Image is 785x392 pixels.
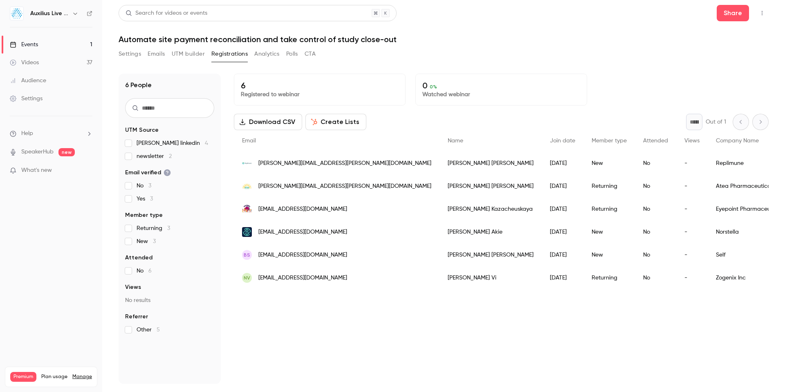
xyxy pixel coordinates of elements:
[137,224,170,232] span: Returning
[706,118,726,126] p: Out of 1
[676,175,708,198] div: -
[583,198,635,221] div: Returning
[684,138,700,144] span: Views
[440,221,542,243] div: [PERSON_NAME] Akie
[254,47,280,61] button: Analytics
[10,7,23,20] img: Auxilius Live Sessions
[643,138,668,144] span: Attended
[422,90,580,99] p: Watched webinar
[258,182,431,191] span: [PERSON_NAME][EMAIL_ADDRESS][PERSON_NAME][DOMAIN_NAME]
[10,372,36,382] span: Premium
[137,152,172,160] span: newsletter
[148,47,165,61] button: Emails
[21,148,54,156] a: SpeakerHub
[58,148,75,156] span: new
[234,114,302,130] button: Download CSV
[676,266,708,289] div: -
[137,326,160,334] span: Other
[440,266,542,289] div: [PERSON_NAME] Vi
[125,283,141,291] span: Views
[119,47,141,61] button: Settings
[125,211,163,219] span: Member type
[592,138,627,144] span: Member type
[635,198,676,221] div: No
[125,169,171,177] span: Email verified
[440,175,542,198] div: [PERSON_NAME] [PERSON_NAME]
[258,251,347,259] span: [EMAIL_ADDRESS][DOMAIN_NAME]
[172,47,205,61] button: UTM builder
[41,374,67,380] span: Plan usage
[125,126,214,334] section: facet-groups
[30,9,69,18] h6: Auxilius Live Sessions
[125,126,159,134] span: UTM Source
[422,81,580,90] p: 0
[150,196,153,202] span: 3
[10,129,92,138] li: help-dropdown-opener
[676,243,708,266] div: -
[137,267,152,275] span: No
[676,221,708,243] div: -
[583,221,635,243] div: New
[440,198,542,221] div: [PERSON_NAME] Kazacheuskaya
[542,175,583,198] div: [DATE]
[542,243,583,266] div: [DATE]
[119,34,769,44] h1: Automate site payment reconciliation and take control of study close-out
[635,266,676,289] div: No
[676,152,708,175] div: -
[244,274,250,282] span: NV
[241,90,399,99] p: Registered to webinar
[242,138,256,144] span: Email
[83,167,92,174] iframe: Noticeable Trigger
[583,152,635,175] div: New
[10,41,38,49] div: Events
[157,327,160,333] span: 5
[148,183,151,189] span: 3
[10,59,39,67] div: Videos
[542,198,583,221] div: [DATE]
[244,251,250,259] span: BS
[430,84,437,90] span: 0 %
[440,243,542,266] div: [PERSON_NAME] [PERSON_NAME]
[286,47,298,61] button: Polls
[448,138,463,144] span: Name
[205,140,208,146] span: 4
[440,152,542,175] div: [PERSON_NAME] [PERSON_NAME]
[125,254,153,262] span: Attended
[125,296,214,304] p: No results
[242,158,252,168] img: replimune.com
[550,138,575,144] span: Join date
[635,221,676,243] div: No
[258,205,347,214] span: [EMAIL_ADDRESS][DOMAIN_NAME]
[153,239,156,244] span: 3
[137,237,156,246] span: New
[676,198,708,221] div: -
[583,243,635,266] div: New
[242,227,252,237] img: norstella.com
[167,225,170,231] span: 3
[241,81,399,90] p: 6
[542,152,583,175] div: [DATE]
[126,9,207,18] div: Search for videos or events
[542,266,583,289] div: [DATE]
[716,138,759,144] span: Company Name
[21,129,33,138] span: Help
[258,228,347,237] span: [EMAIL_ADDRESS][DOMAIN_NAME]
[125,80,152,90] h1: 6 People
[72,374,92,380] a: Manage
[542,221,583,243] div: [DATE]
[169,153,172,159] span: 2
[635,175,676,198] div: No
[305,114,366,130] button: Create Lists
[583,266,635,289] div: Returning
[137,139,208,147] span: [PERSON_NAME] linkedin
[148,268,152,274] span: 6
[10,95,43,103] div: Settings
[305,47,316,61] button: CTA
[242,181,252,191] img: ateapharma.com
[635,152,676,175] div: No
[211,47,248,61] button: Registrations
[258,159,431,168] span: [PERSON_NAME][EMAIL_ADDRESS][PERSON_NAME][DOMAIN_NAME]
[125,313,148,321] span: Referrer
[137,195,153,203] span: Yes
[717,5,749,21] button: Share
